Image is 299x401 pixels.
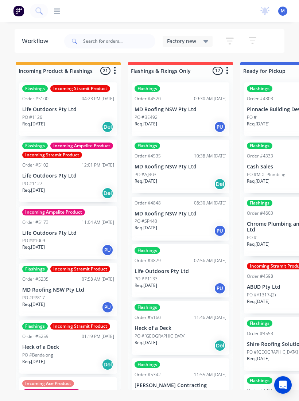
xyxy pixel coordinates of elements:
[214,178,226,190] div: Del
[247,388,273,394] div: Order #4721
[22,37,52,46] div: Workflow
[247,234,257,241] p: PO #
[247,292,276,298] p: PO #A1317-(2)
[247,273,273,280] div: Order #4598
[22,344,114,350] p: Heck of a Deck
[135,96,161,102] div: Order #4520
[135,325,226,331] p: Heck of a Deck
[135,268,226,275] p: Life Outdoors Pty Ltd
[281,8,285,14] span: M
[247,114,257,121] p: PO #
[135,257,161,264] div: Order #4879
[22,219,48,226] div: Order #5173
[135,218,157,225] p: PO #SP440
[247,320,272,327] div: Flashings
[102,121,113,133] div: Del
[135,382,226,389] p: [PERSON_NAME] Contracting
[194,257,226,264] div: 07:56 AM [DATE]
[22,96,48,102] div: Order #5100
[135,247,160,254] div: Flashings
[135,276,158,282] p: PO ##1133
[247,121,269,127] p: Req. [DATE]
[132,301,229,355] div: FlashingsOrder #516011:46 AM [DATE]Heck of a DeckPO #[GEOGRAPHIC_DATA]Req.[DATE]Del
[22,301,45,308] p: Req. [DATE]
[132,82,229,136] div: FlashingsOrder #452009:30 AM [DATE]MD Roofing NSW Pty LtdPO #BE492Req.[DATE]PU
[22,114,42,121] p: PO #1126
[22,389,81,396] div: Stramit Delivering to Site
[22,323,48,330] div: Flashings
[22,209,85,215] div: Incoming Ampelite Product
[102,244,113,256] div: PU
[19,82,117,136] div: FlashingsIncoming Stramit ProductOrder #510004:23 PM [DATE]Life Outdoors Pty LtdPO #1126Req.[DATE...
[50,85,110,92] div: Incoming Stramit Product
[135,371,161,378] div: Order #5342
[22,152,82,158] div: Incoming Stramit Product
[82,276,114,283] div: 07:58 AM [DATE]
[50,143,113,149] div: Incoming Ampelite Product
[50,266,110,272] div: Incoming Stramit Product
[22,276,48,283] div: Order #5235
[247,143,272,149] div: Flashings
[247,210,273,217] div: Order #4603
[22,352,53,358] p: PO #Bandalong
[167,37,196,45] span: Factory new
[214,283,226,294] div: PU
[135,390,158,397] p: PO ##0026
[22,143,48,149] div: Flashings
[22,121,45,127] p: Req. [DATE]
[135,171,156,178] p: PO #AJ403
[102,301,113,313] div: PU
[194,371,226,378] div: 11:55 AM [DATE]
[13,5,24,16] img: Factory
[247,355,269,362] p: Req. [DATE]
[135,153,161,159] div: Order #4535
[214,225,226,237] div: PU
[102,359,113,370] div: Del
[247,200,272,206] div: Flashings
[247,178,269,184] p: Req. [DATE]
[135,85,160,92] div: Flashings
[135,211,226,217] p: MD Roofing NSW Pty Ltd
[194,96,226,102] div: 09:30 AM [DATE]
[135,333,186,339] p: PO #[GEOGRAPHIC_DATA]
[247,377,272,384] div: Flashings
[135,361,160,368] div: Flashings
[194,153,226,159] div: 10:38 AM [DATE]
[135,200,161,206] div: Order #4848
[135,314,161,321] div: Order #5160
[83,34,155,48] input: Search for orders...
[247,330,273,337] div: Order #4553
[50,323,110,330] div: Incoming Stramit Product
[135,114,158,121] p: PO #BE492
[22,237,45,244] p: PO ##1069
[132,244,229,298] div: FlashingsOrder #487907:56 AM [DATE]Life Outdoors Pty LtdPO ##1133Req.[DATE]PU
[135,178,157,184] p: Req. [DATE]
[132,197,229,241] div: Order #484808:30 AM [DATE]MD Roofing NSW Pty LtdPO #SP440Req.[DATE]PU
[247,85,272,92] div: Flashings
[135,304,160,311] div: Flashings
[19,320,117,374] div: FlashingsIncoming Stramit ProductOrder #525901:19 PM [DATE]Heck of a DeckPO #BandalongReq.[DATE]Del
[82,96,114,102] div: 04:23 PM [DATE]
[194,314,226,321] div: 11:46 AM [DATE]
[22,180,42,187] p: PO #1127
[247,298,269,305] p: Req. [DATE]
[247,241,269,248] p: Req. [DATE]
[19,206,117,260] div: Incoming Ampelite ProductOrder #517311:04 AM [DATE]Life Outdoors Pty LtdPO ##1069Req.[DATE]PU
[135,121,157,127] p: Req. [DATE]
[82,162,114,168] div: 12:01 PM [DATE]
[135,106,226,113] p: MD Roofing NSW Pty Ltd
[135,143,160,149] div: Flashings
[22,266,48,272] div: Flashings
[135,282,157,289] p: Req. [DATE]
[22,380,74,387] div: Incoming Ace Product
[22,85,48,92] div: Flashings
[22,173,114,179] p: Life Outdoors Pty Ltd
[214,121,226,133] div: PU
[22,358,45,365] p: Req. [DATE]
[82,333,114,340] div: 01:19 PM [DATE]
[247,171,285,178] p: PO #MDL Plumbing
[135,225,157,231] p: Req. [DATE]
[247,96,273,102] div: Order #4303
[22,230,114,236] p: Life Outdoors Pty Ltd
[22,333,48,340] div: Order #5259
